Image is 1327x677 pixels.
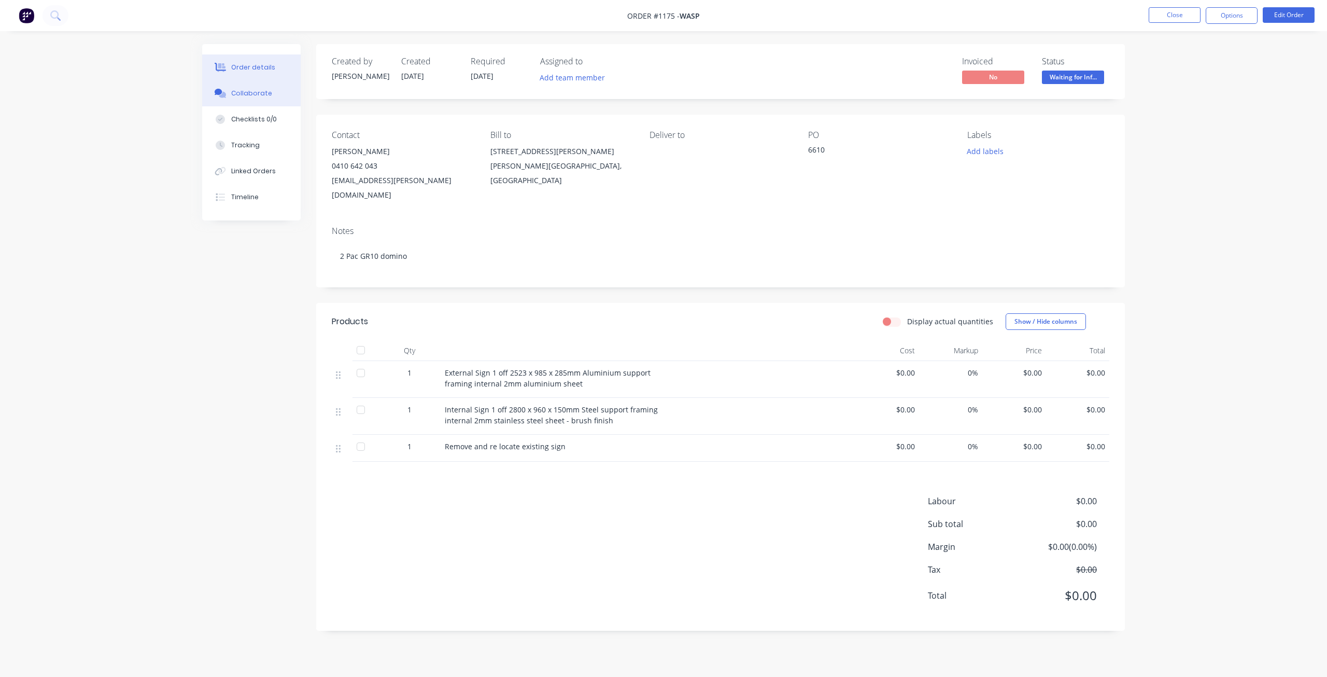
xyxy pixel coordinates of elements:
[1149,7,1201,23] button: Close
[332,173,474,202] div: [EMAIL_ADDRESS][PERSON_NAME][DOMAIN_NAME]
[490,159,632,188] div: [PERSON_NAME][GEOGRAPHIC_DATA], [GEOGRAPHIC_DATA]
[986,404,1042,415] span: $0.00
[202,54,301,80] button: Order details
[445,405,658,425] span: Internal Sign 1 off 2800 x 960 x 150mm Steel support framing internal 2mm stainless steel sheet -...
[986,367,1042,378] span: $0.00
[332,315,368,328] div: Products
[490,144,632,159] div: [STREET_ADDRESS][PERSON_NAME]
[808,144,938,159] div: 6610
[540,71,611,85] button: Add team member
[1263,7,1315,23] button: Edit Order
[962,57,1029,66] div: Invoiced
[859,367,915,378] span: $0.00
[928,518,1020,530] span: Sub total
[1042,71,1104,84] span: Waiting for Inf...
[231,115,277,124] div: Checklists 0/0
[1020,518,1097,530] span: $0.00
[1050,404,1106,415] span: $0.00
[332,57,389,66] div: Created by
[407,367,412,378] span: 1
[928,589,1020,602] span: Total
[401,71,424,81] span: [DATE]
[445,441,566,451] span: Remove and re locate existing sign
[923,404,979,415] span: 0%
[967,130,1109,140] div: Labels
[231,167,276,176] div: Linked Orders
[907,316,993,327] label: Display actual quantities
[401,57,458,66] div: Created
[332,144,474,202] div: [PERSON_NAME]0410 642 043[EMAIL_ADDRESS][PERSON_NAME][DOMAIN_NAME]
[202,158,301,184] button: Linked Orders
[1006,313,1086,330] button: Show / Hide columns
[962,71,1024,84] span: No
[231,141,260,150] div: Tracking
[332,159,474,173] div: 0410 642 043
[490,144,632,188] div: [STREET_ADDRESS][PERSON_NAME][PERSON_NAME][GEOGRAPHIC_DATA], [GEOGRAPHIC_DATA]
[540,57,644,66] div: Assigned to
[986,441,1042,452] span: $0.00
[1020,495,1097,507] span: $0.00
[982,340,1046,361] div: Price
[961,144,1009,158] button: Add labels
[202,80,301,106] button: Collaborate
[445,368,651,389] span: External Sign 1 off 2523 x 985 x 285mm Aluminium support framing internal 2mm aluminium sheet
[928,541,1020,553] span: Margin
[808,130,950,140] div: PO
[923,441,979,452] span: 0%
[1020,586,1097,605] span: $0.00
[680,11,700,21] span: WASP
[923,367,979,378] span: 0%
[859,441,915,452] span: $0.00
[378,340,441,361] div: Qty
[928,563,1020,576] span: Tax
[627,11,680,21] span: Order #1175 -
[919,340,983,361] div: Markup
[1050,367,1106,378] span: $0.00
[1020,541,1097,553] span: $0.00 ( 0.00 %)
[928,495,1020,507] span: Labour
[231,89,272,98] div: Collaborate
[859,404,915,415] span: $0.00
[1020,563,1097,576] span: $0.00
[332,71,389,81] div: [PERSON_NAME]
[202,184,301,210] button: Timeline
[471,57,528,66] div: Required
[407,441,412,452] span: 1
[332,144,474,159] div: [PERSON_NAME]
[855,340,919,361] div: Cost
[1206,7,1258,24] button: Options
[490,130,632,140] div: Bill to
[202,132,301,158] button: Tracking
[471,71,493,81] span: [DATE]
[1042,71,1104,86] button: Waiting for Inf...
[407,404,412,415] span: 1
[202,106,301,132] button: Checklists 0/0
[1046,340,1110,361] div: Total
[332,240,1109,272] div: 2 Pac GR10 domino
[19,8,34,23] img: Factory
[332,226,1109,236] div: Notes
[534,71,611,85] button: Add team member
[1050,441,1106,452] span: $0.00
[650,130,792,140] div: Deliver to
[231,192,259,202] div: Timeline
[1042,57,1109,66] div: Status
[332,130,474,140] div: Contact
[231,63,275,72] div: Order details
